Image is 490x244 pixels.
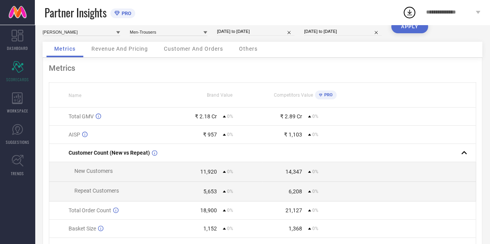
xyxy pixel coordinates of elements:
span: Total GMV [69,113,94,119]
span: AISP [69,131,80,138]
span: 0% [227,208,233,213]
span: SCORECARDS [6,77,29,82]
span: DASHBOARD [7,45,28,51]
span: Total Order Count [69,207,111,213]
div: 6,208 [289,188,302,195]
span: PRO [120,10,131,16]
div: 1,368 [289,225,302,232]
span: Basket Size [69,225,96,232]
span: WORKSPACE [7,108,28,114]
div: 14,347 [285,169,302,175]
span: PRO [322,92,333,97]
button: APPLY [391,20,428,33]
span: 0% [227,132,233,137]
div: Metrics [49,63,476,73]
span: Competitors Value [274,92,313,98]
div: ₹ 2.89 Cr [280,113,302,119]
div: ₹ 1,103 [284,131,302,138]
span: Customer And Orders [164,46,223,52]
div: 11,920 [200,169,217,175]
div: ₹ 957 [203,131,217,138]
div: 21,127 [285,207,302,213]
div: ₹ 2.18 Cr [195,113,217,119]
span: TRENDS [11,171,24,176]
span: New Customers [74,168,113,174]
span: 0% [227,189,233,194]
span: 0% [312,208,318,213]
span: 0% [312,114,318,119]
span: 0% [312,132,318,137]
span: 0% [312,189,318,194]
span: Repeat Customers [74,188,119,194]
span: Revenue And Pricing [91,46,148,52]
div: 18,900 [200,207,217,213]
input: Select date range [217,27,294,36]
span: SUGGESTIONS [6,139,29,145]
span: Customer Count (New vs Repeat) [69,150,150,156]
span: 0% [227,114,233,119]
div: 1,152 [203,225,217,232]
div: 5,653 [203,188,217,195]
span: 0% [227,169,233,174]
input: Select comparison period [304,27,382,36]
span: 0% [312,169,318,174]
div: Open download list [402,5,416,19]
span: Partner Insights [45,5,107,20]
span: Brand Value [207,92,232,98]
span: Metrics [54,46,76,52]
span: Others [239,46,258,52]
span: 0% [312,226,318,231]
span: Name [69,93,81,98]
span: 0% [227,226,233,231]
